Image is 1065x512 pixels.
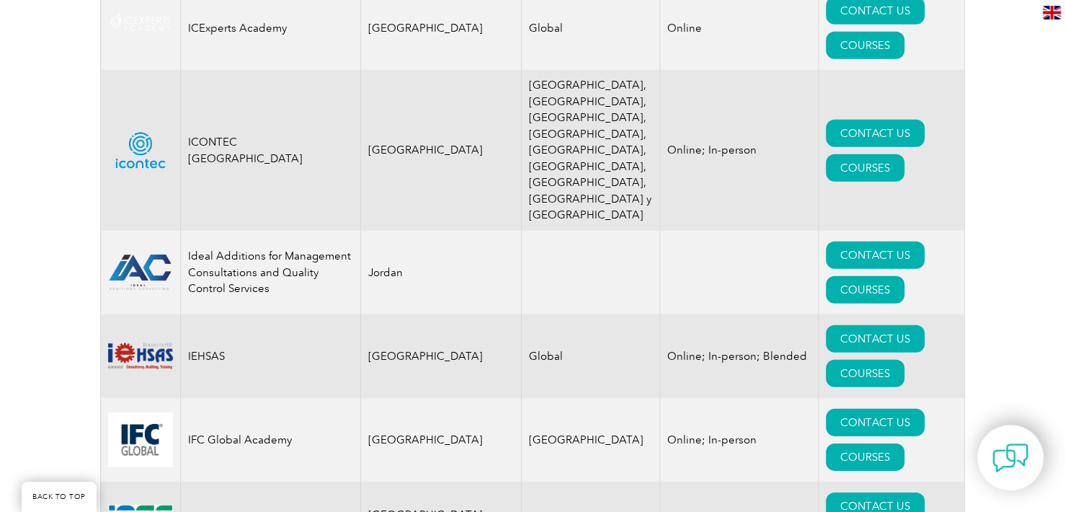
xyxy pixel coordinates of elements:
td: Online; In-person; Blended [659,314,818,398]
td: Global [521,314,659,398]
td: Ideal Additions for Management Consultations and Quality Control Services [181,231,361,314]
img: d1ae17d9-8e6d-ee11-9ae6-000d3ae1a86f-logo.png [108,338,173,374]
img: 2bff5172-5738-eb11-a813-000d3a79722d-logo.png [108,11,173,46]
a: BACK TO TOP [22,482,97,512]
img: 272251ff-6c35-eb11-a813-000d3a79722d-logo.jpg [108,412,173,467]
a: COURSES [826,32,904,59]
td: ICONTEC [GEOGRAPHIC_DATA] [181,70,361,231]
td: IEHSAS [181,314,361,398]
td: IFC Global Academy [181,398,361,482]
td: Online; In-person [659,70,818,231]
a: COURSES [826,443,904,471]
img: contact-chat.png [992,440,1028,476]
a: CONTACT US [826,409,924,436]
td: [GEOGRAPHIC_DATA] [521,398,659,482]
td: [GEOGRAPHIC_DATA], [GEOGRAPHIC_DATA], [GEOGRAPHIC_DATA], [GEOGRAPHIC_DATA], [GEOGRAPHIC_DATA], [G... [521,70,659,231]
td: [GEOGRAPHIC_DATA] [361,70,522,231]
img: 5b8de961-c2d1-ee11-9079-00224893a058-logo.png [108,125,173,177]
a: COURSES [826,360,904,387]
a: CONTACT US [826,120,924,147]
img: en [1043,6,1061,19]
img: 7a07f6e2-58b0-ef11-b8e8-7c1e522b2592-logo.png [108,253,173,292]
a: COURSES [826,276,904,304]
a: CONTACT US [826,325,924,353]
a: COURSES [826,154,904,182]
td: [GEOGRAPHIC_DATA] [361,314,522,398]
td: Jordan [361,231,522,314]
td: [GEOGRAPHIC_DATA] [361,398,522,482]
a: CONTACT US [826,242,924,269]
td: Online; In-person [659,398,818,482]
